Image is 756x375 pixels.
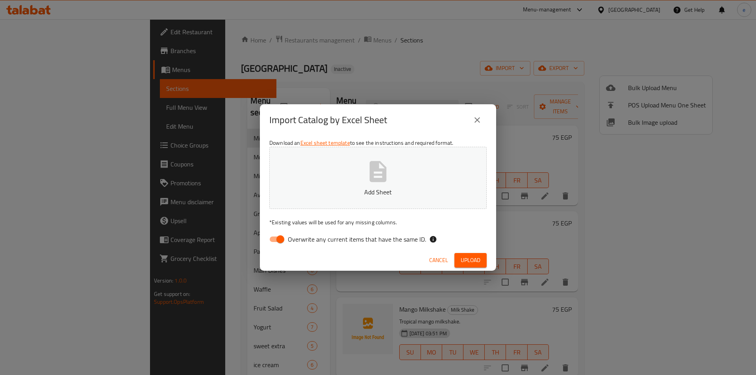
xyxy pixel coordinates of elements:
p: Existing values will be used for any missing columns. [269,218,487,226]
p: Add Sheet [282,187,474,197]
button: Upload [454,253,487,268]
svg: If the overwrite option isn't selected, then the items that match an existing ID will be ignored ... [429,235,437,243]
span: Overwrite any current items that have the same ID. [288,235,426,244]
a: Excel sheet template [300,138,350,148]
span: Cancel [429,255,448,265]
h2: Import Catalog by Excel Sheet [269,114,387,126]
button: close [468,111,487,129]
button: Cancel [426,253,451,268]
div: Download an to see the instructions and required format. [260,136,496,250]
button: Add Sheet [269,147,487,209]
span: Upload [461,255,480,265]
